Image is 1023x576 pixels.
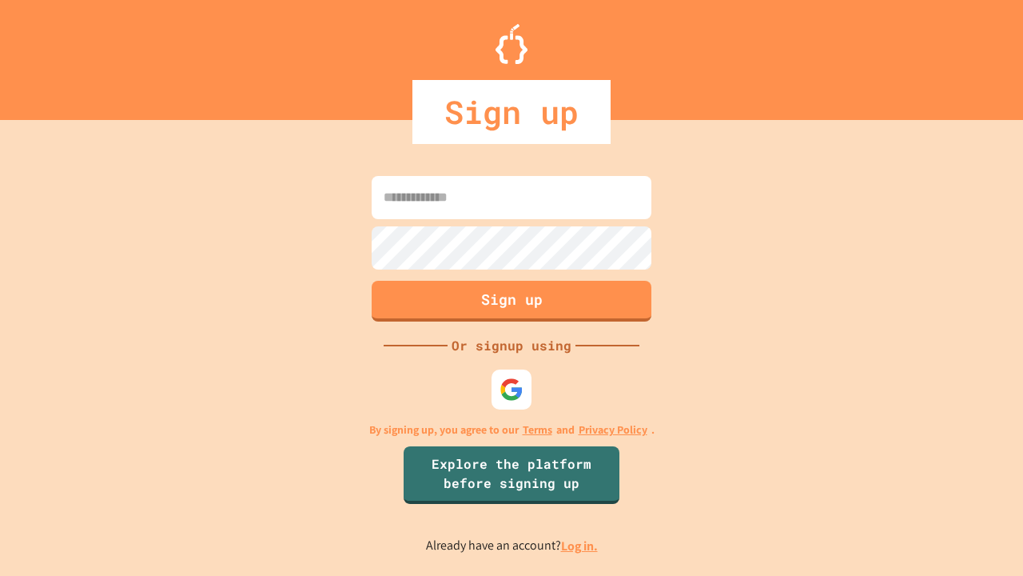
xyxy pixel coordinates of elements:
[404,446,619,504] a: Explore the platform before signing up
[561,538,598,554] a: Log in.
[369,422,655,438] p: By signing up, you agree to our and .
[448,336,575,355] div: Or signup using
[500,378,523,402] img: google-icon.svg
[523,422,552,438] a: Terms
[372,281,651,322] button: Sign up
[426,536,598,556] p: Already have an account?
[496,24,527,64] img: Logo.svg
[412,80,611,144] div: Sign up
[579,422,647,438] a: Privacy Policy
